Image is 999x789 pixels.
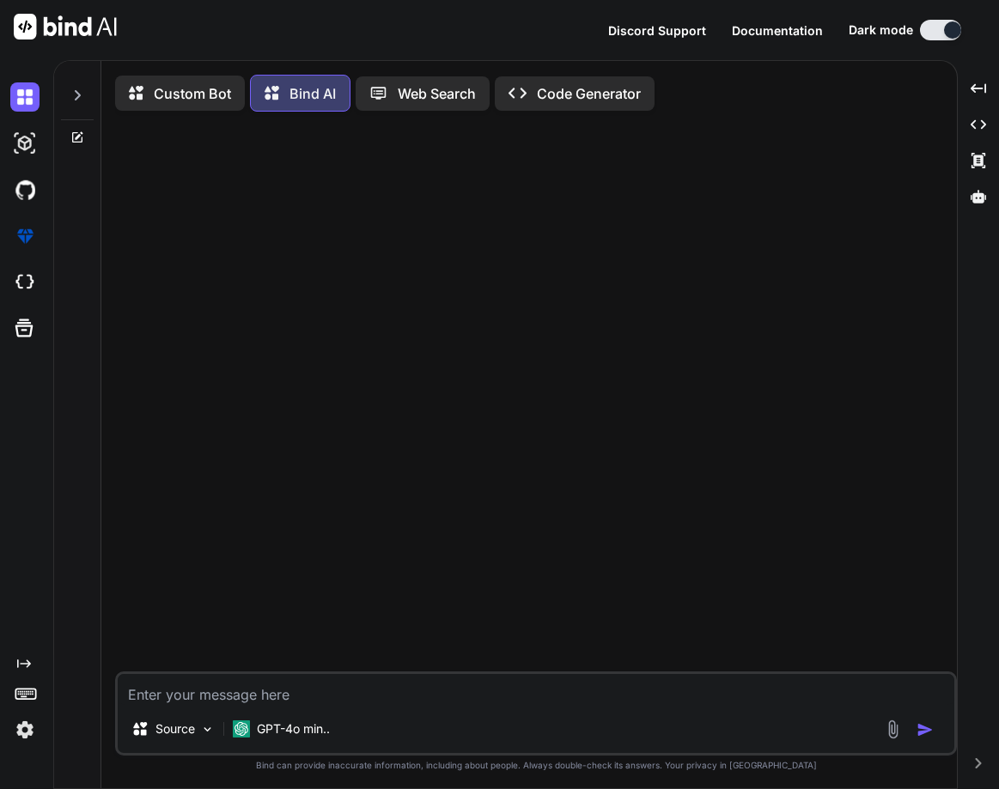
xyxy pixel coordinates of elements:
span: Dark mode [849,21,913,39]
p: Custom Bot [154,83,231,104]
button: Documentation [732,21,823,39]
span: Discord Support [608,23,706,38]
img: githubDark [10,175,40,204]
img: darkChat [10,82,40,112]
p: Web Search [398,83,476,104]
img: premium [10,222,40,251]
p: Source [155,720,195,737]
p: GPT-4o min.. [257,720,330,737]
img: Pick Models [200,722,215,737]
span: Documentation [732,23,823,38]
button: Discord Support [608,21,706,39]
p: Code Generator [537,83,641,104]
p: Bind can provide inaccurate information, including about people. Always double-check its answers.... [115,759,957,772]
img: settings [10,715,40,744]
img: Bind AI [14,14,117,39]
img: darkAi-studio [10,129,40,158]
img: GPT-4o mini [233,720,250,737]
img: icon [917,721,934,738]
img: attachment [883,719,903,739]
p: Bind AI [289,83,336,104]
img: cloudideIcon [10,268,40,297]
